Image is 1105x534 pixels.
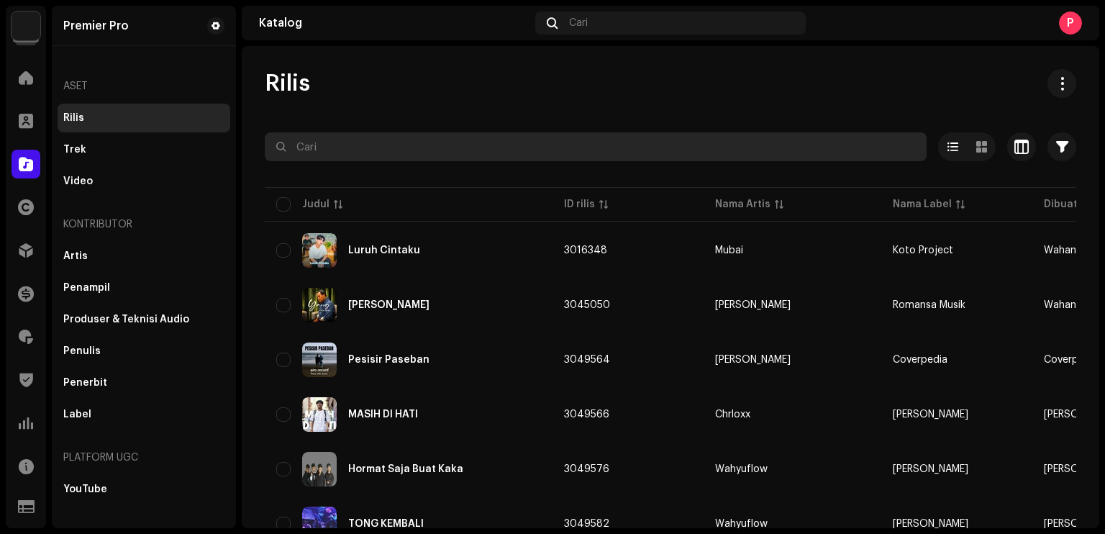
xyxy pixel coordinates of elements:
img: 64f15ab7-a28a-4bb5-a164-82594ec98160 [12,12,40,40]
div: ID rilis [564,197,595,212]
re-m-nav-item: YouTube [58,475,230,504]
span: 3016348 [564,245,607,255]
div: Penerbit [63,377,107,389]
span: Mubai [715,245,870,255]
div: Mubai [715,245,743,255]
re-m-nav-item: Artis [58,242,230,271]
img: d7210289-54a0-4017-8a09-02c0400d0f60 [302,397,337,432]
div: Wahyuflow [715,519,768,529]
div: Trek [63,144,86,155]
div: P [1059,12,1082,35]
div: Artis [63,250,88,262]
div: Yang [348,300,429,310]
re-m-nav-item: Video [58,167,230,196]
re-a-nav-header: Aset [58,69,230,104]
span: 3045050 [564,300,610,310]
span: Koto Project [893,245,953,255]
re-m-nav-item: Penulis [58,337,230,366]
span: Romansa Musik [893,300,965,310]
div: Rilis [63,112,84,124]
div: [PERSON_NAME] [715,300,791,310]
re-m-nav-item: Rilis [58,104,230,132]
span: Adi Airo [715,355,870,365]
re-m-nav-item: Label [58,400,230,429]
div: Penulis [63,345,101,357]
div: Nama Artis [715,197,770,212]
img: 7e4d5063-a048-479a-bf2f-c004a871cc43 [302,288,337,322]
re-m-nav-item: Penampil [58,273,230,302]
span: Rilis [265,69,310,98]
re-a-nav-header: Platform UGC [58,440,230,475]
span: Wahyuflow [715,519,870,529]
span: TIMUR KREATIF [893,464,968,474]
span: 3049566 [564,409,609,420]
span: Loela Drakel [715,300,870,310]
div: Hormat Saja Buat Kaka [348,464,463,474]
div: YouTube [63,484,107,495]
div: Chrloxx [715,409,750,420]
span: Cari [569,17,588,29]
span: 3049564 [564,355,610,365]
span: Wahyuflow [715,464,870,474]
re-a-nav-header: Kontributor [58,207,230,242]
div: Nama Label [893,197,952,212]
span: Coverpedia [1044,355,1099,365]
span: 3049576 [564,464,609,474]
img: cdb8a8fb-7982-429c-bc0d-a70eca0cfefd [302,233,337,268]
div: Katalog [259,17,529,29]
div: Judul [302,197,329,212]
re-m-nav-item: Trek [58,135,230,164]
re-m-nav-item: Produser & Teknisi Audio [58,305,230,334]
img: db7fc72f-25b6-46d8-9f95-ff8e0beae63e [302,452,337,487]
re-m-nav-item: Penerbit [58,368,230,397]
span: 3049582 [564,519,609,529]
div: Penampil [63,282,110,294]
div: Pesisir Paseban [348,355,429,365]
div: TONG KEMBALI [348,519,424,529]
span: TIMUR KREATIF [893,409,968,420]
img: eefbd608-4be5-4bdd-81c2-82ab2b1d871f [302,343,337,377]
div: Label [63,409,91,420]
div: MASIH DI HATI [348,409,418,420]
span: TIMUR KREATIF [893,519,968,529]
div: Video [63,176,93,187]
div: Luruh Cintaku [348,245,420,255]
div: Premier Pro [63,20,129,32]
div: Produser & Teknisi Audio [63,314,189,325]
span: Coverpedia [893,355,947,365]
span: Chrloxx [715,409,870,420]
div: [PERSON_NAME] [715,355,791,365]
input: Cari [265,132,927,161]
div: Wahyuflow [715,464,768,474]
